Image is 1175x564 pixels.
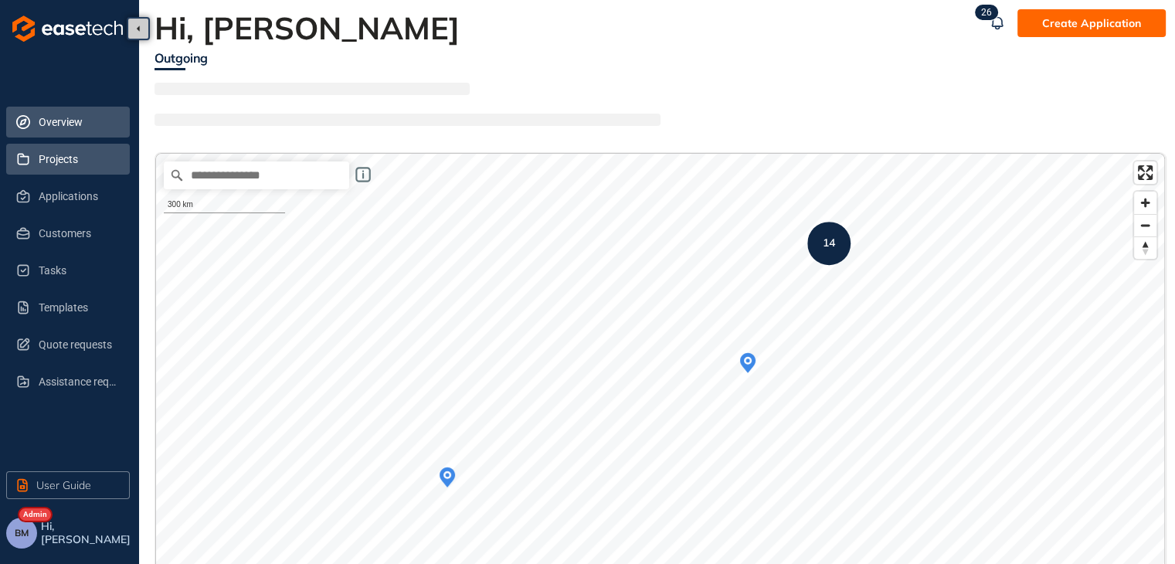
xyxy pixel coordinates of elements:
[39,218,117,249] span: Customers
[987,7,992,18] span: 6
[1134,236,1156,259] button: Reset bearing to north
[39,144,117,175] span: Projects
[39,181,117,212] span: Applications
[1042,15,1141,32] span: Create Application
[39,255,117,286] span: Tasks
[36,477,91,494] span: User Guide
[155,49,208,68] div: Outgoing
[975,5,998,20] sup: 26
[1017,9,1166,37] button: Create Application
[6,471,130,499] button: User Guide
[164,161,349,189] input: Search place...
[39,107,117,138] span: Overview
[39,329,117,360] span: Quote requests
[734,349,762,377] div: Map marker
[823,236,835,250] strong: 14
[155,9,469,46] h2: Hi, [PERSON_NAME]
[433,464,461,491] div: Map marker
[164,197,285,213] div: 300 km
[1134,192,1156,214] button: Zoom in
[981,7,987,18] span: 2
[15,528,29,539] span: BM
[1134,215,1156,236] span: Zoom out
[807,222,851,265] div: Map marker
[39,366,117,397] span: Assistance requests
[12,15,123,42] img: logo
[6,518,37,549] button: BM
[1134,237,1156,259] span: Reset bearing to north
[1134,161,1156,184] button: Enter fullscreen
[1134,214,1156,236] button: Zoom out
[41,520,133,546] span: Hi, [PERSON_NAME]
[39,292,117,323] span: Templates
